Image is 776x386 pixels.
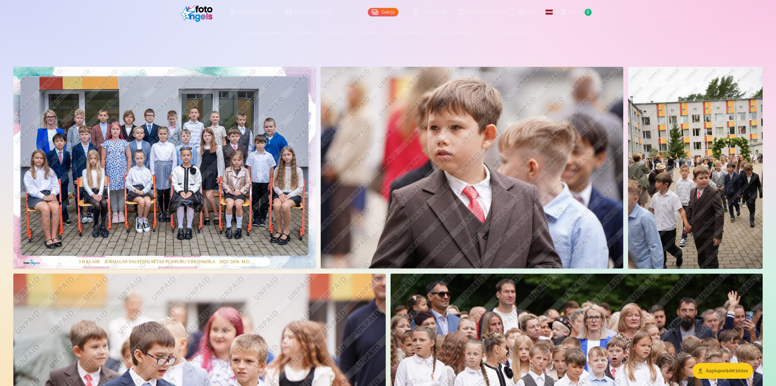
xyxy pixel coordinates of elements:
[383,24,431,41] a: Foto kalendāri
[570,9,582,16] span: Grozs
[242,24,288,41] a: Foto izdrukas
[368,8,398,16] a: Galerija
[288,24,321,41] a: Magnēti
[585,9,592,16] span: 0
[351,24,383,41] a: Suvenīri
[692,363,753,379] button: Augšupielādēt bildes
[482,24,534,41] a: Visi produkti
[181,2,216,22] img: /fa3
[321,24,351,41] a: Krūzes
[431,24,482,41] a: Atslēgu piekariņi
